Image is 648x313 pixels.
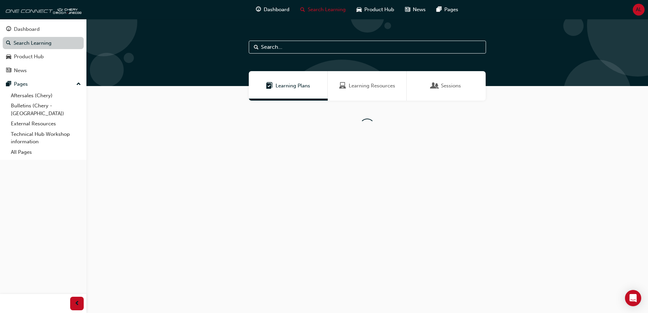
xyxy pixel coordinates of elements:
[633,4,645,16] button: AL
[300,5,305,14] span: search-icon
[6,81,11,87] span: pages-icon
[364,6,394,14] span: Product Hub
[6,40,11,46] span: search-icon
[437,5,442,14] span: pages-icon
[264,6,289,14] span: Dashboard
[14,67,27,75] div: News
[441,82,461,90] span: Sessions
[405,5,410,14] span: news-icon
[431,82,438,90] span: Sessions
[636,6,642,14] span: AL
[249,71,328,101] a: Learning PlansLearning Plans
[407,71,486,101] a: SessionsSessions
[14,25,40,33] div: Dashboard
[8,129,84,147] a: Technical Hub Workshop information
[6,68,11,74] span: news-icon
[8,101,84,119] a: Bulletins (Chery - [GEOGRAPHIC_DATA])
[6,26,11,33] span: guage-icon
[444,6,458,14] span: Pages
[3,78,84,90] button: Pages
[295,3,351,17] a: search-iconSearch Learning
[3,22,84,78] button: DashboardSearch LearningProduct HubNews
[308,6,346,14] span: Search Learning
[256,5,261,14] span: guage-icon
[250,3,295,17] a: guage-iconDashboard
[266,82,273,90] span: Learning Plans
[3,37,84,49] a: Search Learning
[254,43,259,51] span: Search
[3,50,84,63] a: Product Hub
[400,3,431,17] a: news-iconNews
[14,80,28,88] div: Pages
[351,3,400,17] a: car-iconProduct Hub
[75,299,80,308] span: prev-icon
[3,64,84,77] a: News
[249,41,486,54] input: Search...
[431,3,464,17] a: pages-iconPages
[339,82,346,90] span: Learning Resources
[357,5,362,14] span: car-icon
[276,82,310,90] span: Learning Plans
[8,147,84,158] a: All Pages
[3,3,81,16] img: oneconnect
[328,71,407,101] a: Learning ResourcesLearning Resources
[14,53,44,61] div: Product Hub
[349,82,395,90] span: Learning Resources
[8,90,84,101] a: Aftersales (Chery)
[413,6,426,14] span: News
[6,54,11,60] span: car-icon
[3,23,84,36] a: Dashboard
[625,290,641,306] div: Open Intercom Messenger
[76,80,81,89] span: up-icon
[8,119,84,129] a: External Resources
